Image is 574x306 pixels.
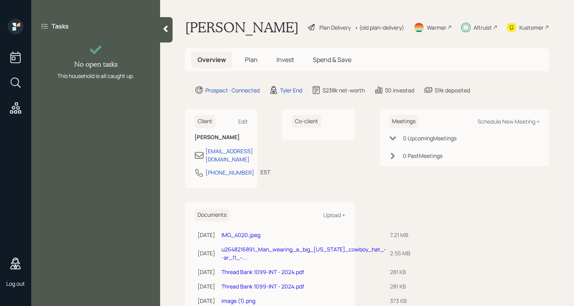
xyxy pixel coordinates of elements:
[74,60,118,69] h4: No open tasks
[323,211,345,219] div: Upload +
[198,282,215,290] div: [DATE]
[238,118,248,125] div: Edit
[427,23,446,32] div: Warmer
[260,168,270,176] div: EST
[276,55,294,64] span: Invest
[292,115,321,128] h6: Co-client
[198,55,226,64] span: Overview
[185,19,299,36] h1: [PERSON_NAME]
[435,86,470,94] div: $9k deposited
[194,115,216,128] h6: Client
[221,297,255,304] a: image (1).png
[355,23,404,32] div: • (old plan-delivery)
[198,249,215,257] div: [DATE]
[478,118,540,125] div: Schedule New Meeting +
[52,22,69,30] label: Tasks
[221,283,304,290] a: Thread Bank 1099-INT - 2024.pdf
[245,55,258,64] span: Plan
[194,209,230,221] h6: Documents
[205,168,254,177] div: [PHONE_NUMBER]
[385,86,414,94] div: $0 invested
[198,297,215,305] div: [DATE]
[198,268,215,276] div: [DATE]
[389,115,419,128] h6: Meetings
[403,134,456,142] div: 0 Upcoming Meeting s
[323,86,365,94] div: $238k net-worth
[57,72,134,80] div: This household is all caught up.
[205,147,253,163] div: [EMAIL_ADDRESS][DOMAIN_NAME]
[194,134,248,141] h6: [PERSON_NAME]
[198,231,215,239] div: [DATE]
[319,23,351,32] div: Plan Delivery
[280,86,302,94] div: Tyler End
[474,23,492,32] div: Altruist
[221,231,260,239] a: IMG_4020.jpeg
[205,86,260,94] div: Prospect · Connected
[221,246,386,261] a: u2648216891_Man_wearing_a_big_[US_STATE]_cowboy_hat_--ar_11_--...
[6,280,25,287] div: Log out
[519,23,544,32] div: Kustomer
[403,152,442,160] div: 0 Past Meeting s
[221,268,304,276] a: Thread Bank 1099-INT - 2024.pdf
[313,55,351,64] span: Spend & Save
